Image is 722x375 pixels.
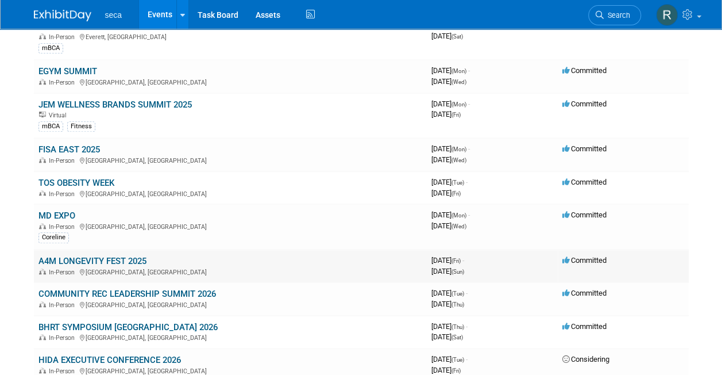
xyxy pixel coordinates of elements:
[562,144,607,153] span: Committed
[466,289,468,297] span: -
[468,144,470,153] span: -
[431,189,461,197] span: [DATE]
[562,355,609,363] span: Considering
[39,33,46,39] img: In-Person Event
[39,157,46,163] img: In-Person Event
[38,178,114,188] a: TOS OBESITY WEEK
[451,146,466,152] span: (Mon)
[656,4,678,26] img: Rachel Jordan
[67,121,95,132] div: Fitness
[466,322,468,331] span: -
[39,334,46,340] img: In-Person Event
[562,256,607,265] span: Committed
[38,355,181,365] a: HIDA EXECUTIVE CONFERENCE 2026
[431,144,470,153] span: [DATE]
[431,211,470,219] span: [DATE]
[451,357,464,363] span: (Tue)
[562,322,607,331] span: Committed
[466,178,468,186] span: -
[38,221,422,231] div: [GEOGRAPHIC_DATA], [GEOGRAPHIC_DATA]
[39,368,46,373] img: In-Person Event
[468,100,470,108] span: -
[38,77,422,86] div: [GEOGRAPHIC_DATA], [GEOGRAPHIC_DATA]
[468,66,470,75] span: -
[431,355,468,363] span: [DATE]
[451,79,466,85] span: (Wed)
[38,300,422,309] div: [GEOGRAPHIC_DATA], [GEOGRAPHIC_DATA]
[38,121,63,132] div: mBCA
[49,157,78,164] span: In-Person
[431,322,468,331] span: [DATE]
[49,223,78,231] span: In-Person
[38,332,422,342] div: [GEOGRAPHIC_DATA], [GEOGRAPHIC_DATA]
[431,32,463,40] span: [DATE]
[431,289,468,297] span: [DATE]
[38,232,69,243] div: Coreline
[49,334,78,342] span: In-Person
[38,211,75,221] a: MD EXPO
[34,10,91,21] img: ExhibitDay
[431,178,468,186] span: [DATE]
[39,269,46,274] img: In-Person Event
[39,301,46,307] img: In-Person Event
[431,155,466,164] span: [DATE]
[49,112,70,119] span: Virtual
[431,300,464,308] span: [DATE]
[588,5,641,25] a: Search
[38,366,422,375] div: [GEOGRAPHIC_DATA], [GEOGRAPHIC_DATA]
[38,322,218,332] a: BHRT SYMPOSIUM [GEOGRAPHIC_DATA] 2026
[38,289,216,299] a: COMMUNITY REC LEADERSHIP SUMMIT 2026
[431,256,464,265] span: [DATE]
[38,189,422,198] div: [GEOGRAPHIC_DATA], [GEOGRAPHIC_DATA]
[39,79,46,85] img: In-Person Event
[39,223,46,229] img: In-Person Event
[451,101,466,108] span: (Mon)
[49,33,78,41] span: In-Person
[451,68,466,74] span: (Mon)
[451,334,463,340] span: (Sat)
[38,155,422,164] div: [GEOGRAPHIC_DATA], [GEOGRAPHIC_DATA]
[38,43,63,53] div: mBCA
[38,267,422,276] div: [GEOGRAPHIC_DATA], [GEOGRAPHIC_DATA]
[38,66,97,76] a: EGYM SUMMIT
[451,212,466,219] span: (Mon)
[451,301,464,308] span: (Thu)
[431,267,464,275] span: [DATE]
[451,179,464,186] span: (Tue)
[39,190,46,196] img: In-Person Event
[38,256,146,266] a: A4M LONGEVITY FEST 2025
[49,190,78,198] span: In-Person
[49,368,78,375] span: In-Person
[451,368,461,374] span: (Fri)
[451,33,463,40] span: (Sat)
[431,221,466,230] span: [DATE]
[38,100,192,110] a: JEM WELLNESS BRANDS SUMMIT 2025
[451,112,461,118] span: (Fri)
[431,77,466,86] span: [DATE]
[431,66,470,75] span: [DATE]
[49,269,78,276] span: In-Person
[49,301,78,309] span: In-Person
[451,269,464,275] span: (Sun)
[562,289,607,297] span: Committed
[468,211,470,219] span: -
[431,100,470,108] span: [DATE]
[431,332,463,341] span: [DATE]
[451,290,464,297] span: (Tue)
[451,324,464,330] span: (Thu)
[39,112,46,117] img: Virtual Event
[451,190,461,197] span: (Fri)
[451,157,466,163] span: (Wed)
[431,110,461,118] span: [DATE]
[562,178,607,186] span: Committed
[562,211,607,219] span: Committed
[462,256,464,265] span: -
[38,144,100,155] a: FISA EAST 2025
[604,11,630,20] span: Search
[562,66,607,75] span: Committed
[105,10,122,20] span: seca
[451,258,461,264] span: (Fri)
[451,223,466,229] span: (Wed)
[562,100,607,108] span: Committed
[431,366,461,374] span: [DATE]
